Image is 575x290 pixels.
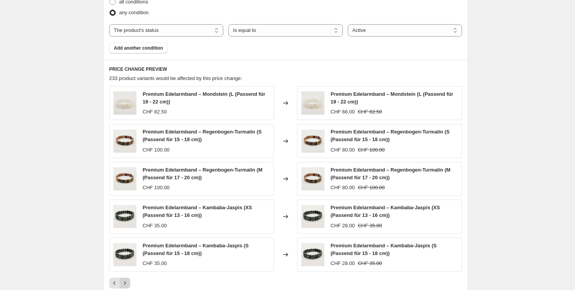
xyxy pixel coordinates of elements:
[331,91,453,105] span: Premium Edelarmband – Mondstein (L (Passend für 19 - 22 cm))
[358,223,382,228] span: CHF 35.00
[301,92,324,115] img: 20250131_162221_80x.jpg
[358,147,385,153] span: CHF 100.00
[109,43,168,53] button: Add another condition
[331,129,450,142] span: Premium Edelarmband – Regenbogen-Turmalin (S (Passend für 15 - 18 cm))
[113,205,136,228] img: 20250120_104557_80x.jpg
[358,260,382,266] span: CHF 35.00
[114,45,163,51] span: Add another condition
[109,278,120,288] button: Previous
[113,130,136,153] img: 20250120_101424_80x.jpg
[109,66,462,72] h6: PRICE CHANGE PREVIEW
[331,185,355,190] span: CHF 80.00
[113,92,136,115] img: 20250131_162221_80x.jpg
[143,223,167,228] span: CHF 35.00
[331,223,355,228] span: CHF 28.00
[331,205,440,218] span: Premium Edelarmband – Kambaba-Jaspis (XS (Passend für 13 - 16 cm))
[358,109,382,115] span: CHF 82.50
[331,260,355,266] span: CHF 28.00
[301,167,324,190] img: 20250120_101424_80x.jpg
[119,10,149,15] span: any condition
[143,109,167,115] span: CHF 82.50
[113,167,136,190] img: 20250120_101424_80x.jpg
[120,278,130,288] button: Next
[331,147,355,153] span: CHF 80.00
[331,167,450,180] span: Premium Edelarmband – Regenbogen-Turmalin (M (Passend für 17 - 20 cm))
[301,130,324,153] img: 20250120_101424_80x.jpg
[143,243,249,256] span: Premium Edelarmband – Kambaba-Jaspis (S (Passend für 15 - 18 cm))
[143,167,263,180] span: Premium Edelarmband – Regenbogen-Turmalin (M (Passend für 17 - 20 cm))
[331,243,437,256] span: Premium Edelarmband – Kambaba-Jaspis (S (Passend für 15 - 18 cm))
[113,243,136,266] img: 20250120_104557_80x.jpg
[143,91,265,105] span: Premium Edelarmband – Mondstein (L (Passend für 19 - 22 cm))
[143,129,262,142] span: Premium Edelarmband – Regenbogen-Turmalin (S (Passend für 15 - 18 cm))
[109,278,130,288] nav: Pagination
[143,185,170,190] span: CHF 100.00
[109,75,242,81] span: 233 product variants would be affected by this price change:
[301,243,324,266] img: 20250120_104557_80x.jpg
[143,147,170,153] span: CHF 100.00
[301,205,324,228] img: 20250120_104557_80x.jpg
[331,109,355,115] span: CHF 66.00
[143,260,167,266] span: CHF 35.00
[143,205,252,218] span: Premium Edelarmband – Kambaba-Jaspis (XS (Passend für 13 - 16 cm))
[358,185,385,190] span: CHF 100.00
